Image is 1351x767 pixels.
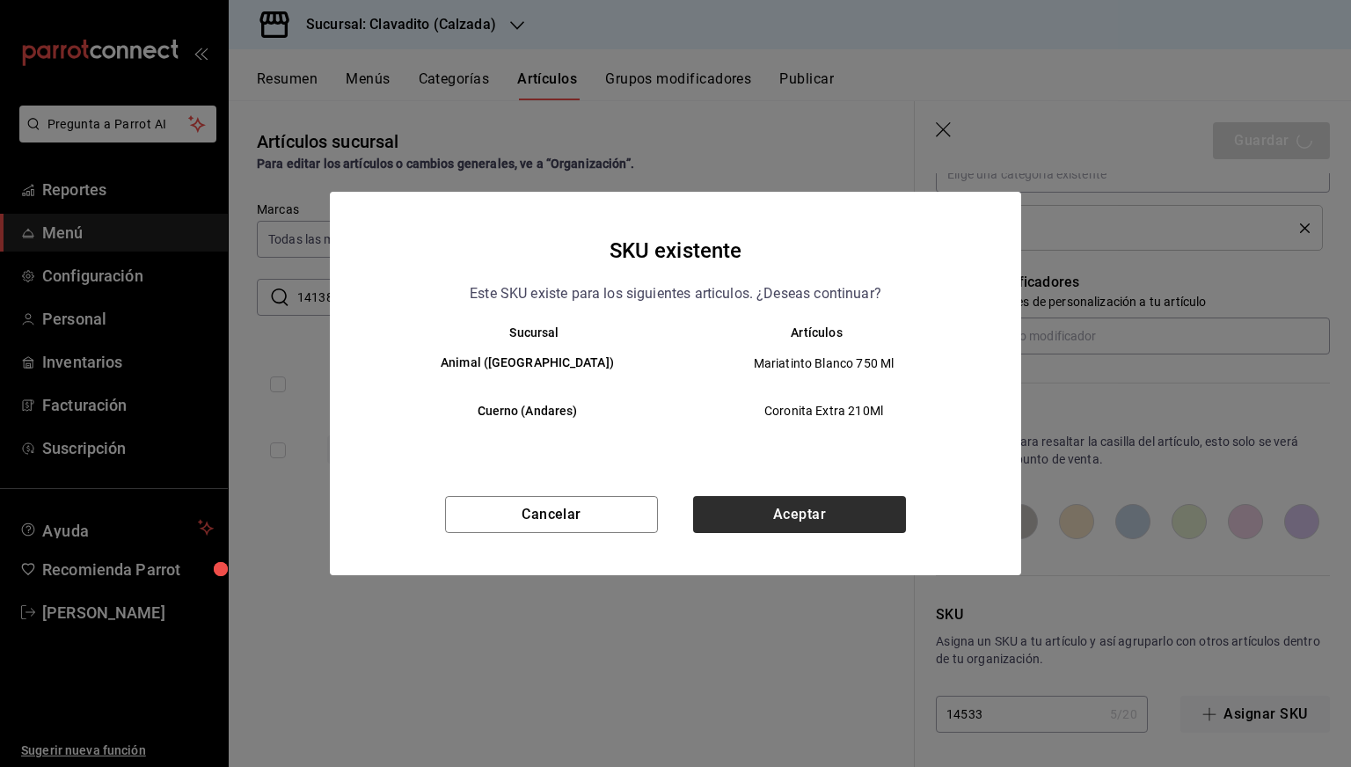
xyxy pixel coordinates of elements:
[693,496,906,533] button: Aceptar
[675,325,986,340] th: Artículos
[393,402,661,421] h6: Cuerno (Andares)
[365,325,675,340] th: Sucursal
[610,234,742,267] h4: SKU existente
[690,354,957,372] span: Mariatinto Blanco 750 Ml
[445,496,658,533] button: Cancelar
[470,282,881,305] p: Este SKU existe para los siguientes articulos. ¿Deseas continuar?
[690,402,957,420] span: Coronita Extra 210Ml
[393,354,661,373] h6: Animal ([GEOGRAPHIC_DATA])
